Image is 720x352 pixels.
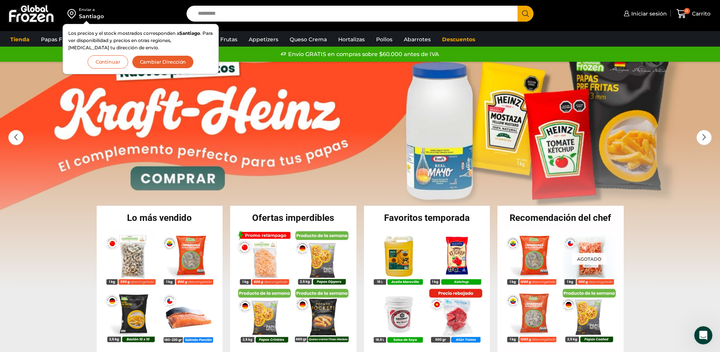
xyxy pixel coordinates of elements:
a: Descuentos [438,32,479,47]
button: Cambiar Dirección [132,55,194,69]
a: 0 Carrito [675,5,712,23]
p: Agotado [572,253,607,264]
span: Carrito [690,10,711,17]
strong: Santiago [179,30,200,36]
div: Enviar a [79,7,104,13]
a: Abarrotes [400,32,435,47]
img: address-field-icon.svg [67,7,79,20]
h2: Recomendación del chef [497,213,624,222]
a: Pollos [372,32,396,47]
span: 0 [684,8,690,14]
a: Papas Fritas [37,32,78,47]
a: Tienda [6,32,33,47]
iframe: Intercom live chat [694,326,712,344]
h2: Lo más vendido [97,213,223,222]
a: Hortalizas [334,32,369,47]
h2: Favoritos temporada [364,213,490,222]
div: Next slide [696,130,712,145]
div: Previous slide [8,130,24,145]
a: Queso Crema [286,32,331,47]
button: Continuar [88,55,128,69]
h2: Ofertas imperdibles [230,213,356,222]
a: Appetizers [245,32,282,47]
a: Iniciar sesión [622,6,667,21]
p: Los precios y el stock mostrados corresponden a . Para ver disponibilidad y precios en otras regi... [68,30,213,52]
button: Search button [518,6,533,22]
div: Santiago [79,13,104,20]
span: Iniciar sesión [629,10,667,17]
